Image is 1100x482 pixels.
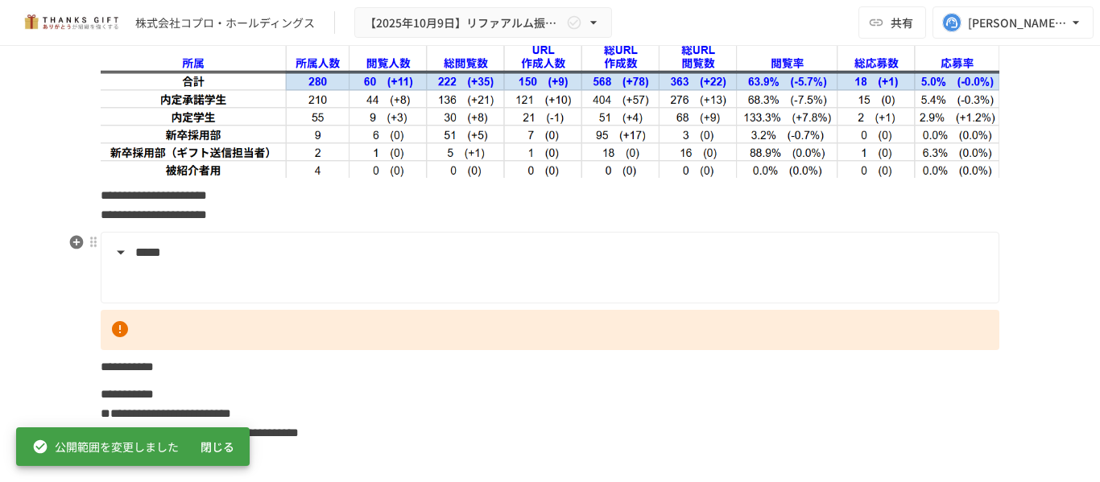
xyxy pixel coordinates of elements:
button: 閉じる [192,432,243,462]
span: 【2025年10月9日】リファアルム振り返りミーティング [365,13,563,33]
img: mMP1OxWUAhQbsRWCurg7vIHe5HqDpP7qZo7fRoNLXQh [19,10,122,35]
img: vRUaAiOxRL6IinDYlmUsb2uqDzX2xLwIXbWeyfOYUN5 [101,12,999,178]
div: 公開範囲を変更しました [32,432,179,461]
span: 共有 [891,14,913,31]
div: [PERSON_NAME][EMAIL_ADDRESS][DOMAIN_NAME] [968,13,1068,33]
div: 株式会社コプロ・ホールディングス [135,14,315,31]
button: 【2025年10月9日】リファアルム振り返りミーティング [354,7,612,39]
button: [PERSON_NAME][EMAIL_ADDRESS][DOMAIN_NAME] [933,6,1094,39]
button: 共有 [858,6,926,39]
